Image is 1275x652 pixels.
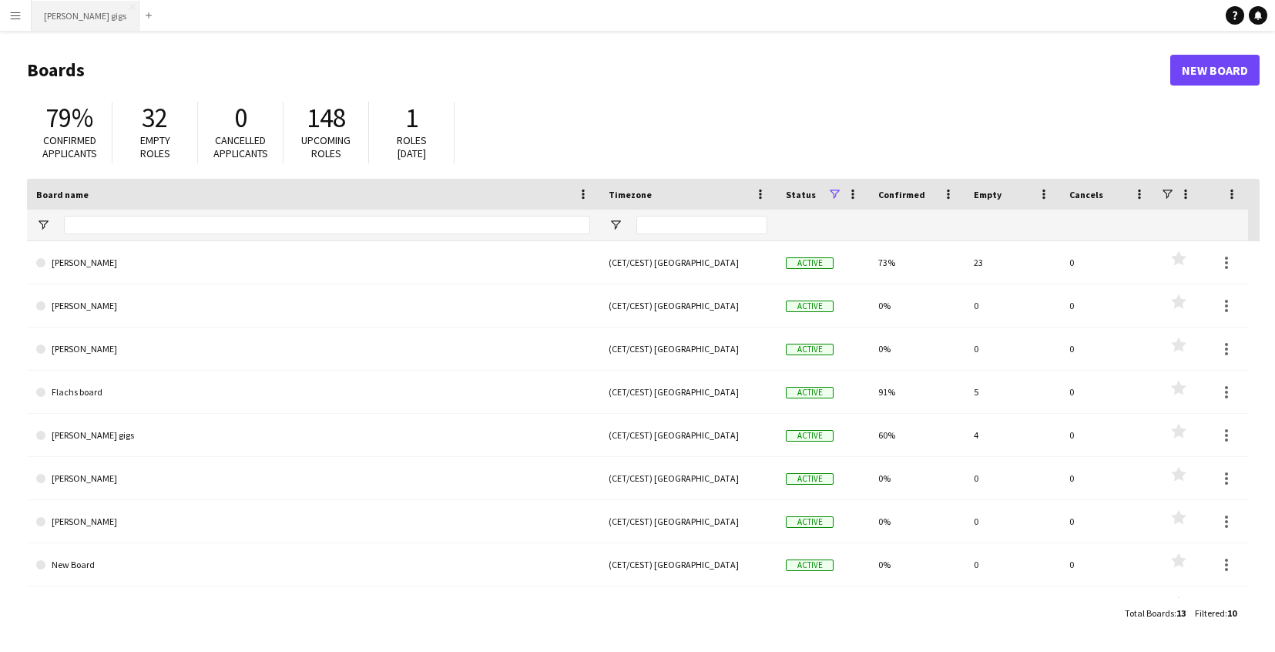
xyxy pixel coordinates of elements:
div: 0% [869,457,965,499]
div: 0 [965,457,1060,499]
span: Filtered [1195,607,1225,619]
a: Flachs board [36,371,590,414]
a: [PERSON_NAME] [36,241,590,284]
span: Timezone [609,189,652,200]
div: 0 [1060,241,1156,284]
a: New Board [1170,55,1260,86]
div: 0 [1060,586,1156,629]
div: 0 [965,543,1060,586]
div: 0% [869,543,965,586]
span: Confirmed applicants [42,133,97,160]
span: Status [786,189,816,200]
div: (CET/CEST) [GEOGRAPHIC_DATA] [599,241,777,284]
span: 10 [1227,607,1236,619]
div: 73% [869,241,965,284]
div: 0% [869,500,965,543]
div: 0% [869,328,965,370]
span: Empty [974,189,1002,200]
div: 0% [869,586,965,629]
button: Open Filter Menu [609,218,622,232]
h1: Boards [27,59,1170,82]
a: [PERSON_NAME] [36,284,590,328]
div: (CET/CEST) [GEOGRAPHIC_DATA] [599,371,777,413]
span: Active [786,430,834,442]
span: Cancels [1069,189,1103,200]
span: 32 [142,101,168,135]
div: 0 [965,328,1060,370]
div: (CET/CEST) [GEOGRAPHIC_DATA] [599,500,777,543]
button: Open Filter Menu [36,218,50,232]
span: Total Boards [1125,607,1174,619]
span: Cancelled applicants [213,133,268,160]
div: (CET/CEST) [GEOGRAPHIC_DATA] [599,586,777,629]
button: [PERSON_NAME] gigs [32,1,139,31]
span: 13 [1176,607,1186,619]
span: Active [786,387,834,398]
a: [PERSON_NAME] gigs [36,414,590,457]
span: Active [786,344,834,355]
div: 0 [1060,457,1156,499]
div: 5 [965,371,1060,413]
span: Active [786,560,834,571]
input: Board name Filter Input [64,216,590,234]
div: 0 [1060,371,1156,413]
div: 4 [965,414,1060,456]
span: 0 [234,101,247,135]
a: New Board [36,543,590,586]
a: [PERSON_NAME] [36,328,590,371]
div: : [1195,598,1236,628]
span: Active [786,257,834,269]
a: Seb Gigs [36,586,590,630]
span: Empty roles [140,133,170,160]
div: 0 [965,284,1060,327]
span: Active [786,516,834,528]
div: 91% [869,371,965,413]
div: 0 [965,500,1060,543]
span: 79% [45,101,93,135]
a: [PERSON_NAME] [36,457,590,500]
span: Roles [DATE] [397,133,427,160]
span: Board name [36,189,89,200]
span: Active [786,301,834,312]
div: (CET/CEST) [GEOGRAPHIC_DATA] [599,414,777,456]
div: (CET/CEST) [GEOGRAPHIC_DATA] [599,457,777,499]
span: Confirmed [878,189,925,200]
div: 0 [1060,500,1156,543]
span: 148 [307,101,346,135]
span: Active [786,473,834,485]
div: 0% [869,284,965,327]
div: (CET/CEST) [GEOGRAPHIC_DATA] [599,543,777,586]
div: 0 [965,586,1060,629]
div: (CET/CEST) [GEOGRAPHIC_DATA] [599,284,777,327]
div: 0 [1060,328,1156,370]
div: 0 [1060,414,1156,456]
span: Upcoming roles [301,133,351,160]
div: 0 [1060,543,1156,586]
div: (CET/CEST) [GEOGRAPHIC_DATA] [599,328,777,370]
div: 23 [965,241,1060,284]
input: Timezone Filter Input [636,216,767,234]
div: : [1125,598,1186,628]
span: 1 [405,101,418,135]
a: [PERSON_NAME] [36,500,590,543]
div: 0 [1060,284,1156,327]
div: 60% [869,414,965,456]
